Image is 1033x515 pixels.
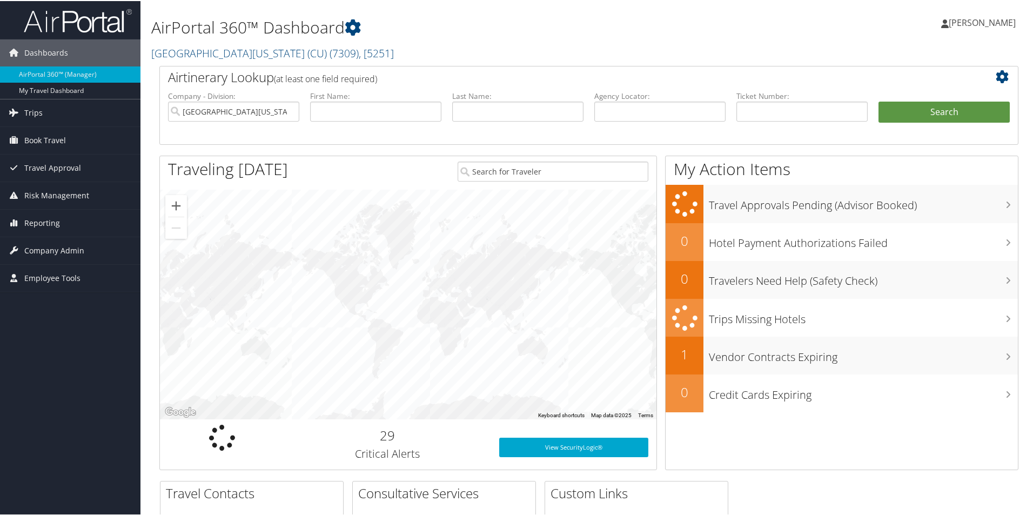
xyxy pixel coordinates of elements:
span: Book Travel [24,126,66,153]
a: [PERSON_NAME] [941,5,1027,38]
span: ( 7309 ) [330,45,359,59]
h2: 0 [666,382,703,400]
h3: Travelers Need Help (Safety Check) [709,267,1018,287]
span: Company Admin [24,236,84,263]
a: Open this area in Google Maps (opens a new window) [163,404,198,418]
label: Ticket Number: [736,90,868,101]
label: Agency Locator: [594,90,726,101]
span: Map data ©2025 [591,411,632,417]
a: View SecurityLogic® [499,437,648,456]
h2: 0 [666,231,703,249]
h2: Custom Links [551,483,728,501]
h3: Vendor Contracts Expiring [709,343,1018,364]
button: Search [878,101,1010,122]
h2: 0 [666,269,703,287]
span: Trips [24,98,43,125]
button: Zoom out [165,216,187,238]
span: Travel Approval [24,153,81,180]
h3: Critical Alerts [292,445,483,460]
h3: Travel Approvals Pending (Advisor Booked) [709,191,1018,212]
h3: Hotel Payment Authorizations Failed [709,229,1018,250]
button: Keyboard shortcuts [538,411,585,418]
span: , [ 5251 ] [359,45,394,59]
h2: Consultative Services [358,483,535,501]
span: [PERSON_NAME] [949,16,1016,28]
span: (at least one field required) [274,72,377,84]
a: 0Credit Cards Expiring [666,373,1018,411]
button: Zoom in [165,194,187,216]
span: Risk Management [24,181,89,208]
a: 1Vendor Contracts Expiring [666,336,1018,373]
h1: AirPortal 360™ Dashboard [151,15,735,38]
a: 0Travelers Need Help (Safety Check) [666,260,1018,298]
h3: Trips Missing Hotels [709,305,1018,326]
a: Trips Missing Hotels [666,298,1018,336]
a: Travel Approvals Pending (Advisor Booked) [666,184,1018,222]
h2: 1 [666,344,703,363]
span: Reporting [24,209,60,236]
input: Search for Traveler [458,160,648,180]
label: Last Name: [452,90,583,101]
a: Terms (opens in new tab) [638,411,653,417]
img: Google [163,404,198,418]
h3: Credit Cards Expiring [709,381,1018,402]
a: [GEOGRAPHIC_DATA][US_STATE] (CU) [151,45,394,59]
label: First Name: [310,90,441,101]
h2: Travel Contacts [166,483,343,501]
img: airportal-logo.png [24,7,132,32]
span: Employee Tools [24,264,81,291]
h2: Airtinerary Lookup [168,67,938,85]
h1: Traveling [DATE] [168,157,288,179]
label: Company - Division: [168,90,299,101]
h1: My Action Items [666,157,1018,179]
h2: 29 [292,425,483,444]
span: Dashboards [24,38,68,65]
a: 0Hotel Payment Authorizations Failed [666,222,1018,260]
